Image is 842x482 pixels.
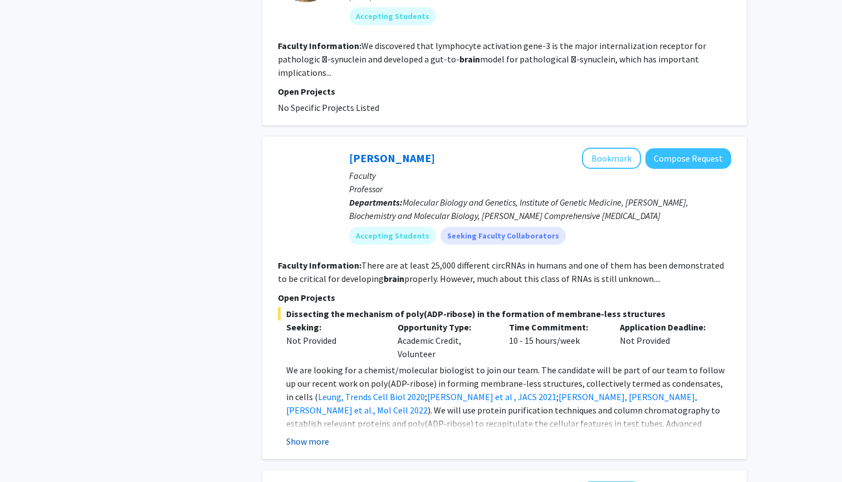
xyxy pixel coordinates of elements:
b: Faculty Information: [278,260,361,271]
b: Departments: [349,197,403,208]
p: Application Deadline: [620,320,714,334]
b: brain [459,53,480,65]
mat-chip: Seeking Faculty Collaborators [440,227,566,245]
p: Seeking: [286,320,381,334]
p: Open Projects [278,85,731,98]
b: brain [384,273,404,284]
p: Time Commitment: [509,320,604,334]
p: Professor [349,182,731,196]
p: Open Projects [278,291,731,304]
p: We are looking for a chemist/molecular biologist to join our team. The candidate will be part of ... [286,363,731,457]
button: Show more [286,435,329,448]
button: Add Anthony K. L. Leung to Bookmarks [582,148,641,169]
div: Not Provided [611,320,723,361]
p: Opportunity Type: [398,320,492,334]
div: 10 - 15 hours/week [501,320,612,361]
span: Molecular Biology and Genetics, Institute of Genetic Medicine, [PERSON_NAME], Biochemistry and Mo... [349,197,688,221]
a: [PERSON_NAME] et al , JACS 2021 [427,391,556,402]
a: [PERSON_NAME] [349,151,435,165]
mat-chip: Accepting Students [349,7,436,25]
p: Faculty [349,169,731,182]
span: Dissecting the mechanism of poly(ADP-ribose) in the formation of membrane-less structures [278,307,731,320]
iframe: Chat [8,432,47,474]
div: Academic Credit, Volunteer [389,320,501,361]
button: Compose Request to Anthony K. L. Leung [645,148,731,169]
fg-read-more: We discovered that lymphocyte activation gene-3 is the major internalization receptor for patholo... [278,40,706,78]
b: Faculty Information: [278,40,361,51]
div: Not Provided [286,334,381,347]
mat-chip: Accepting Students [349,227,436,245]
span: No Specific Projects Listed [278,102,379,113]
fg-read-more: There are at least 25,000 different circRNAs in humans and one of them has been demonstrated to b... [278,260,724,284]
a: Leung, Trends Cell Biol 2020 [318,391,425,402]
